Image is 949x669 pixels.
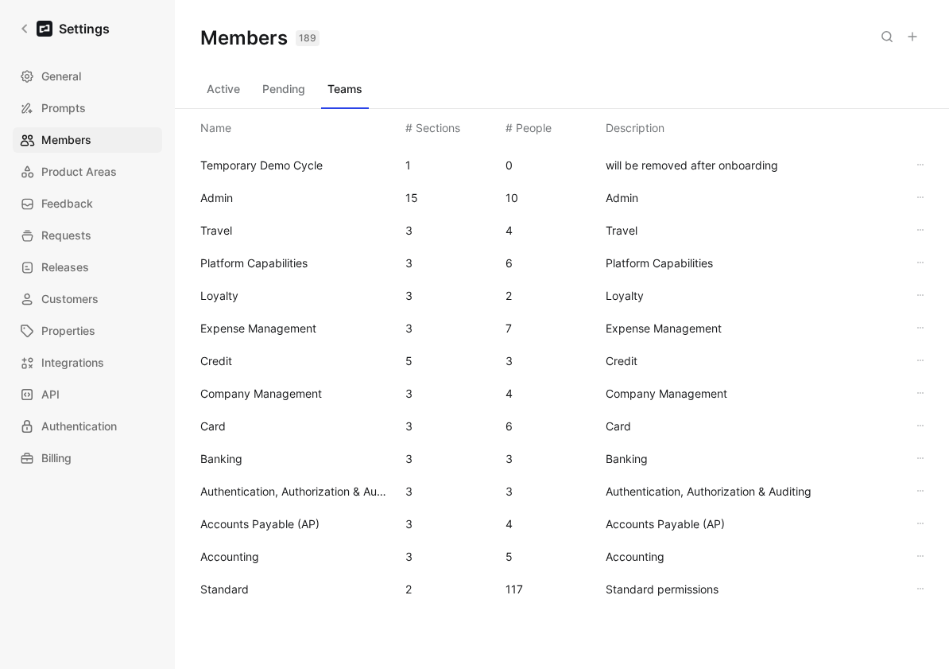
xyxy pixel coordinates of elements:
div: 3 [505,482,513,501]
span: Company Management [606,384,895,403]
div: 7 [505,319,512,338]
div: 4 [505,515,513,534]
a: Releases [13,255,162,280]
h1: Settings [59,19,110,38]
span: Accounting [200,550,259,563]
span: Admin [606,189,895,208]
div: 6 [505,417,513,436]
span: Expense Management [606,319,895,338]
button: Pending [256,76,312,102]
span: Accounts Payable (AP) [606,515,895,534]
span: Accounting [606,547,895,566]
span: API [41,385,60,404]
div: Accounting35Accounting [188,540,936,573]
div: 3 [405,482,413,501]
div: Loyalty32Loyalty [188,279,936,312]
div: # People [505,119,552,138]
div: 3 [405,449,413,469]
span: Authentication [41,417,117,436]
div: # Sections [405,119,460,138]
a: Customers [13,286,162,312]
div: 5 [405,352,413,371]
div: Company Management34Company Management [188,377,936,410]
span: Accounts Payable (AP) [200,517,320,531]
div: 3 [405,319,413,338]
div: 3 [405,384,413,403]
div: 1 [405,156,411,175]
span: Billing [41,449,72,468]
div: 3 [405,254,413,273]
div: Standard2117Standard permissions [188,573,936,605]
div: Travel34Travel [188,214,936,247]
a: Feedback [13,191,162,216]
span: will be removed after onboarding [606,156,895,175]
div: Temporary Demo Cycle10will be removed after onboarding [188,149,936,181]
span: Customers [41,290,99,309]
a: Billing [13,445,162,471]
div: 2 [405,580,412,599]
span: Authentication, Authorization & Auditing [606,482,895,501]
div: 3 [405,417,413,436]
a: Settings [13,13,116,45]
span: Integrations [41,353,104,372]
span: Credit [200,354,232,368]
a: Requests [13,223,162,248]
div: 0 [505,156,513,175]
div: Credit53Credit [188,344,936,377]
div: Card36Card [188,410,936,442]
a: Members [13,127,162,153]
span: Properties [41,321,95,340]
a: Authentication [13,414,162,439]
div: Platform Capabilities36Platform Capabilities [188,247,936,279]
span: Banking [200,452,242,465]
div: 6 [505,254,513,273]
span: Card [606,417,895,436]
a: Properties [13,318,162,344]
div: 3 [405,515,413,534]
div: 117 [505,580,523,599]
a: API [13,382,162,407]
button: Active [200,76,246,102]
div: 15 [405,189,418,208]
span: Releases [41,258,89,277]
span: Card [200,419,226,433]
span: Credit [606,352,895,371]
span: Expense Management [200,321,316,335]
div: Authentication, Authorization & Auditing33Authentication, Authorization & Auditing [188,475,936,508]
span: Loyalty [200,289,238,302]
div: Accounts Payable (AP)34Accounts Payable (AP) [188,508,936,540]
span: Requests [41,226,91,245]
span: Standard permissions [606,580,895,599]
div: 3 [505,449,513,469]
div: Banking33Banking [188,442,936,475]
span: Platform Capabilities [200,256,308,270]
span: Authentication, Authorization & Auditing [200,484,406,498]
span: Banking [606,449,895,469]
a: Integrations [13,350,162,375]
span: Members [41,130,91,150]
span: Loyalty [606,286,895,305]
span: Standard [200,582,249,596]
div: Expense Management37Expense Management [188,312,936,344]
span: Travel [200,224,232,237]
div: 10 [505,189,518,208]
div: 5 [505,547,513,566]
div: Description [606,119,664,138]
div: Admin1510Admin [188,181,936,214]
div: 2 [505,286,512,305]
span: Company Management [200,387,322,400]
div: 3 [405,286,413,305]
span: Feedback [41,194,93,213]
span: Product Areas [41,162,117,181]
span: Prompts [41,99,86,118]
a: Prompts [13,95,162,121]
h1: Members [200,25,320,51]
div: 3 [405,221,413,240]
a: Product Areas [13,159,162,185]
span: Temporary Demo Cycle [200,158,323,172]
span: General [41,67,81,86]
div: 4 [505,221,513,240]
span: Travel [606,221,895,240]
span: Admin [200,191,233,204]
div: Name [200,119,231,138]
